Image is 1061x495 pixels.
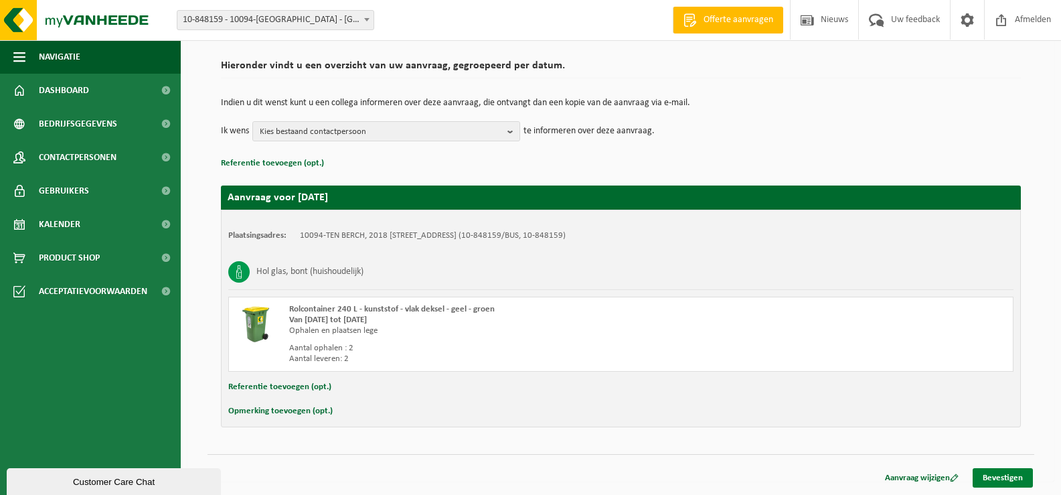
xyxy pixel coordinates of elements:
[228,192,328,203] strong: Aanvraag voor [DATE]
[228,231,287,240] strong: Plaatsingsadres:
[289,354,675,364] div: Aantal leveren: 2
[236,304,276,344] img: WB-0240-HPE-GN-50.png
[700,13,777,27] span: Offerte aanvragen
[260,122,502,142] span: Kies bestaand contactpersoon
[300,230,566,241] td: 10094-TEN BERCH, 2018 [STREET_ADDRESS] (10-848159/BUS, 10-848159)
[673,7,783,33] a: Offerte aanvragen
[39,74,89,107] span: Dashboard
[228,403,333,420] button: Opmerking toevoegen (opt.)
[289,343,675,354] div: Aantal ophalen : 2
[177,10,374,30] span: 10-848159 - 10094-TEN BERCH - ANTWERPEN
[39,208,80,241] span: Kalender
[39,107,117,141] span: Bedrijfsgegevens
[221,60,1021,78] h2: Hieronder vindt u een overzicht van uw aanvraag, gegroepeerd per datum.
[289,315,367,324] strong: Van [DATE] tot [DATE]
[7,466,224,495] iframe: chat widget
[523,121,655,141] p: te informeren over deze aanvraag.
[39,174,89,208] span: Gebruikers
[39,40,80,74] span: Navigatie
[289,305,495,313] span: Rolcontainer 240 L - kunststof - vlak deksel - geel - groen
[875,468,969,488] a: Aanvraag wijzigen
[39,141,116,174] span: Contactpersonen
[973,468,1033,488] a: Bevestigen
[39,241,100,275] span: Product Shop
[221,98,1021,108] p: Indien u dit wenst kunt u een collega informeren over deze aanvraag, die ontvangt dan een kopie v...
[256,261,363,283] h3: Hol glas, bont (huishoudelijk)
[39,275,147,308] span: Acceptatievoorwaarden
[177,11,374,29] span: 10-848159 - 10094-TEN BERCH - ANTWERPEN
[289,326,675,336] div: Ophalen en plaatsen lege
[252,121,520,141] button: Kies bestaand contactpersoon
[221,121,249,141] p: Ik wens
[228,378,331,396] button: Referentie toevoegen (opt.)
[221,155,324,172] button: Referentie toevoegen (opt.)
